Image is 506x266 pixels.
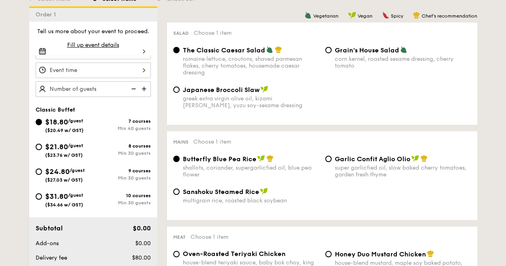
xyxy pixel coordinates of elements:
[45,202,83,208] span: ($34.66 w/ GST)
[260,86,268,93] img: icon-vegan.f8ff3823.svg
[93,118,151,124] div: 7 courses
[411,155,419,162] img: icon-vegan.f8ff3823.svg
[45,142,68,151] span: $21.80
[45,192,68,201] span: $31.80
[36,193,42,200] input: $31.80/guest($34.66 w/ GST)10 coursesMin 30 guests
[127,81,139,96] img: icon-reduce.1d2dbef1.svg
[335,164,471,178] div: super garlicfied oil, slow baked cherry tomatoes, garden fresh thyme
[348,12,356,19] img: icon-vegan.f8ff3823.svg
[68,143,83,148] span: /guest
[325,47,332,53] input: Grain's House Saladcorn kernel, roasted sesame dressing, cherry tomato
[132,224,150,232] span: $0.00
[45,177,83,183] span: ($27.03 w/ GST)
[45,128,84,133] span: ($20.49 w/ GST)
[93,175,151,181] div: Min 30 guests
[413,12,420,19] img: icon-chef-hat.a58ddaea.svg
[358,13,372,19] span: Vegan
[335,155,410,163] span: Garlic Confit Aglio Olio
[183,250,286,258] span: Oven-Roasted Teriyaki Chicken
[93,193,151,198] div: 10 courses
[36,106,75,113] span: Classic Buffet
[45,152,83,158] span: ($23.76 w/ GST)
[173,86,180,93] input: Japanese Broccoli Slawgreek extra virgin olive oil, kizami [PERSON_NAME], yuzu soy-sesame dressing
[194,30,232,36] span: Choose 1 item
[45,118,68,126] span: $18.80
[173,156,180,162] input: Butterfly Blue Pea Riceshallots, coriander, supergarlicfied oil, blue pea flower
[183,86,260,94] span: Japanese Broccoli Slaw
[36,254,67,261] span: Delivery fee
[260,188,268,195] img: icon-vegan.f8ff3823.svg
[266,46,273,53] img: icon-vegetarian.fe4039eb.svg
[335,46,399,54] span: Grain's House Salad
[93,168,151,174] div: 9 courses
[93,143,151,149] div: 8 courses
[36,119,42,125] input: $18.80/guest($20.49 w/ GST)7 coursesMin 40 guests
[68,118,83,124] span: /guest
[325,156,332,162] input: Garlic Confit Aglio Oliosuper garlicfied oil, slow baked cherry tomatoes, garden fresh thyme
[173,30,189,36] span: Salad
[36,168,42,175] input: $24.80/guest($27.03 w/ GST)9 coursesMin 30 guests
[36,240,59,247] span: Add-ons
[391,13,403,19] span: Spicy
[304,12,312,19] img: icon-vegetarian.fe4039eb.svg
[45,167,70,176] span: $24.80
[275,46,282,53] img: icon-chef-hat.a58ddaea.svg
[68,192,83,198] span: /guest
[173,234,186,240] span: Meat
[139,81,151,96] img: icon-add.58712e84.svg
[183,46,265,54] span: The Classic Caesar Salad
[420,155,428,162] img: icon-chef-hat.a58ddaea.svg
[335,56,471,69] div: corn kernel, roasted sesame dressing, cherry tomato
[335,250,426,258] span: Honey Duo Mustard Chicken
[382,12,389,19] img: icon-spicy.37a8142b.svg
[183,188,259,196] span: Sanshoku Steamed Rice
[36,28,151,36] p: Tell us more about your event to proceed.
[93,200,151,206] div: Min 30 guests
[173,188,180,195] input: Sanshoku Steamed Ricemultigrain rice, roasted black soybean
[36,224,63,232] span: Subtotal
[173,139,188,145] span: Mains
[183,56,319,76] div: romaine lettuce, croutons, shaved parmesan flakes, cherry tomatoes, housemade caesar dressing
[400,46,407,53] img: icon-vegetarian.fe4039eb.svg
[93,150,151,156] div: Min 30 guests
[36,11,59,18] span: Order 1
[36,144,42,150] input: $21.80/guest($23.76 w/ GST)8 coursesMin 30 guests
[36,62,151,78] input: Event time
[93,126,151,131] div: Min 40 guests
[427,250,434,257] img: icon-chef-hat.a58ddaea.svg
[36,81,151,97] input: Number of guests
[257,155,265,162] img: icon-vegan.f8ff3823.svg
[190,234,228,240] span: Choose 1 item
[173,47,180,53] input: The Classic Caesar Saladromaine lettuce, croutons, shaved parmesan flakes, cherry tomatoes, house...
[70,168,85,173] span: /guest
[67,42,119,48] span: Fill up event details
[183,164,319,178] div: shallots, coriander, supergarlicfied oil, blue pea flower
[325,251,332,257] input: Honey Duo Mustard Chickenhouse-blend mustard, maple soy baked potato, parsley
[135,240,150,247] span: $0.00
[422,13,477,19] span: Chef's recommendation
[313,13,338,19] span: Vegetarian
[183,155,256,163] span: Butterfly Blue Pea Rice
[266,155,274,162] img: icon-chef-hat.a58ddaea.svg
[173,251,180,257] input: Oven-Roasted Teriyaki Chickenhouse-blend teriyaki sauce, baby bok choy, king oyster and shiitake ...
[183,95,319,109] div: greek extra virgin olive oil, kizami [PERSON_NAME], yuzu soy-sesame dressing
[193,138,231,145] span: Choose 1 item
[132,254,150,261] span: $80.00
[183,197,319,204] div: multigrain rice, roasted black soybean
